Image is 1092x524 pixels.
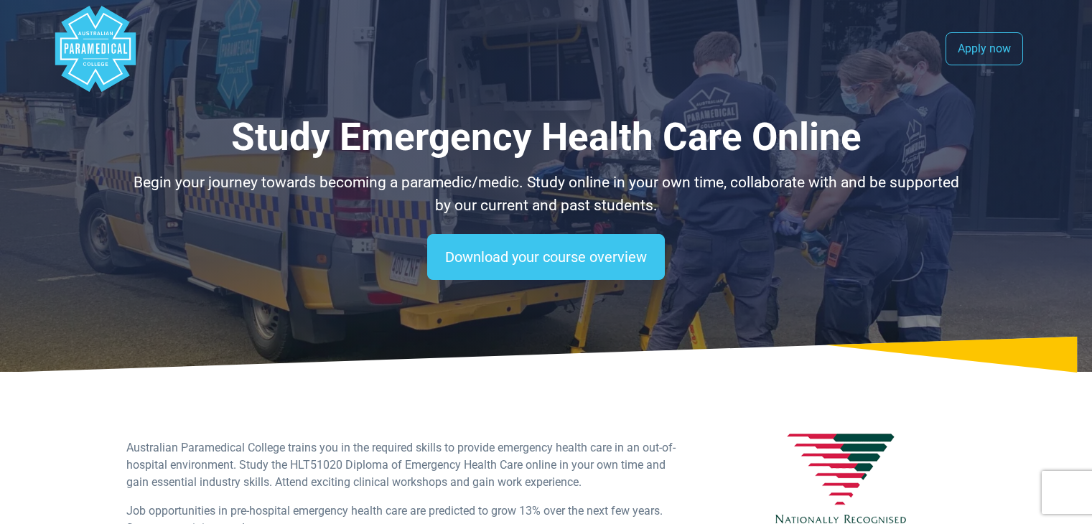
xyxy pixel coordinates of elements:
[126,172,966,217] p: Begin your journey towards becoming a paramedic/medic. Study online in your own time, collaborate...
[126,115,966,160] h1: Study Emergency Health Care Online
[52,6,139,92] div: Australian Paramedical College
[126,439,681,491] p: Australian Paramedical College trains you in the required skills to provide emergency health care...
[946,32,1023,65] a: Apply now
[427,234,665,280] a: Download your course overview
